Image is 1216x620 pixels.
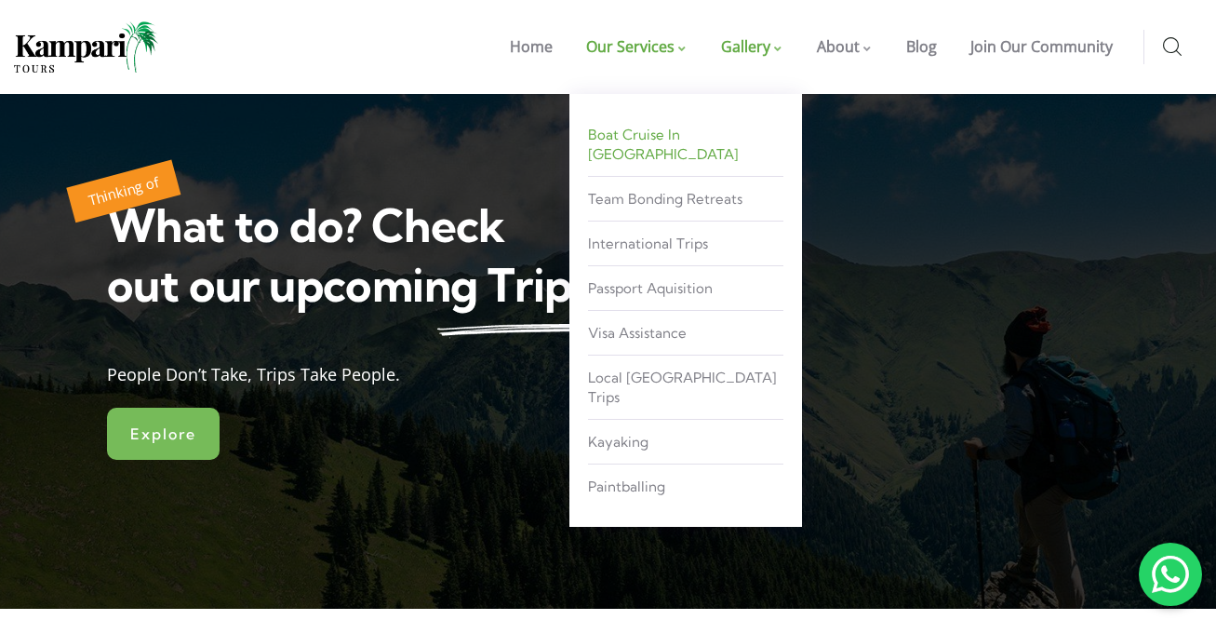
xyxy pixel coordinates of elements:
[588,117,783,171] a: Boat Cruise in [GEOGRAPHIC_DATA]
[588,360,783,414] a: Local [GEOGRAPHIC_DATA] Trips
[906,36,937,57] span: Blog
[107,408,220,460] a: Explore
[588,469,783,504] a: Paintballing
[588,190,742,208] span: Team Bonding Retreats
[588,425,783,459] a: kayaking
[588,126,739,163] span: Boat Cruise in [GEOGRAPHIC_DATA]
[510,36,553,57] span: Home
[588,433,648,451] span: kayaking
[588,271,783,305] a: Passport Aquisition
[588,235,708,252] span: International Trips
[1139,543,1202,606] div: 'Chat
[107,352,591,388] div: People Don’t Take, Trips Take People.
[130,426,196,441] span: Explore
[588,478,665,495] span: Paintballing
[588,279,713,297] span: Passport Aquisition
[721,36,770,57] span: Gallery
[588,316,783,350] a: Visa Assistance
[586,36,675,57] span: Our Services
[588,182,783,216] a: Team Bonding Retreats
[588,369,777,406] span: Local [GEOGRAPHIC_DATA] Trips
[14,21,158,73] img: Home
[817,36,860,57] span: About
[588,226,783,261] a: International Trips
[107,197,591,313] span: What to do? Check out our upcoming Trips
[87,172,161,209] span: Thinking of
[970,36,1113,57] span: Join Our Community
[588,324,687,342] span: Visa Assistance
